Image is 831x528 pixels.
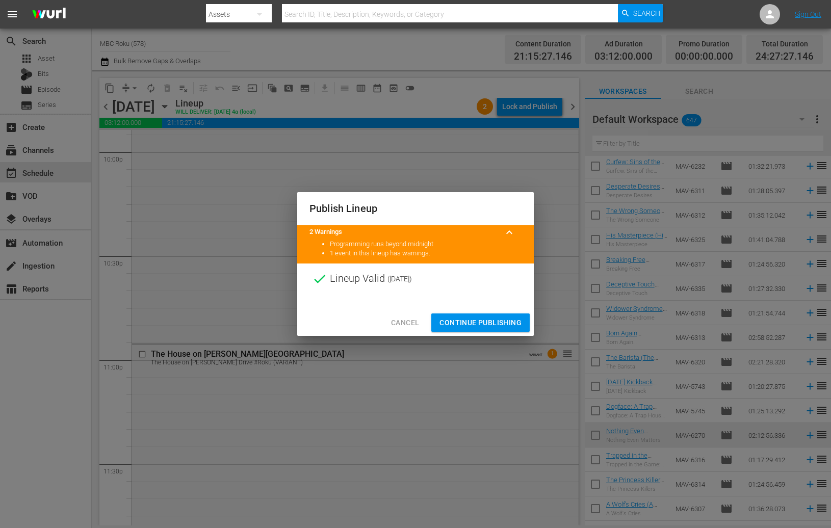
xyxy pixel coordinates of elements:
img: ans4CAIJ8jUAAAAAAAAAAAAAAAAAAAAAAAAgQb4GAAAAAAAAAAAAAAAAAAAAAAAAJMjXAAAAAAAAAAAAAAAAAAAAAAAAgAT5G... [24,3,73,27]
span: Search [633,4,660,22]
span: menu [6,8,18,20]
button: Cancel [383,313,427,332]
div: Lineup Valid [297,263,534,294]
span: Cancel [391,316,419,329]
span: keyboard_arrow_up [503,226,515,239]
title: 2 Warnings [309,227,497,237]
button: Continue Publishing [431,313,530,332]
a: Sign Out [795,10,821,18]
span: Continue Publishing [439,316,522,329]
li: Programming runs beyond midnight [330,240,522,249]
h2: Publish Lineup [309,200,522,217]
button: keyboard_arrow_up [497,220,522,245]
span: ( [DATE] ) [387,271,412,286]
li: 1 event in this lineup has warnings. [330,249,522,258]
